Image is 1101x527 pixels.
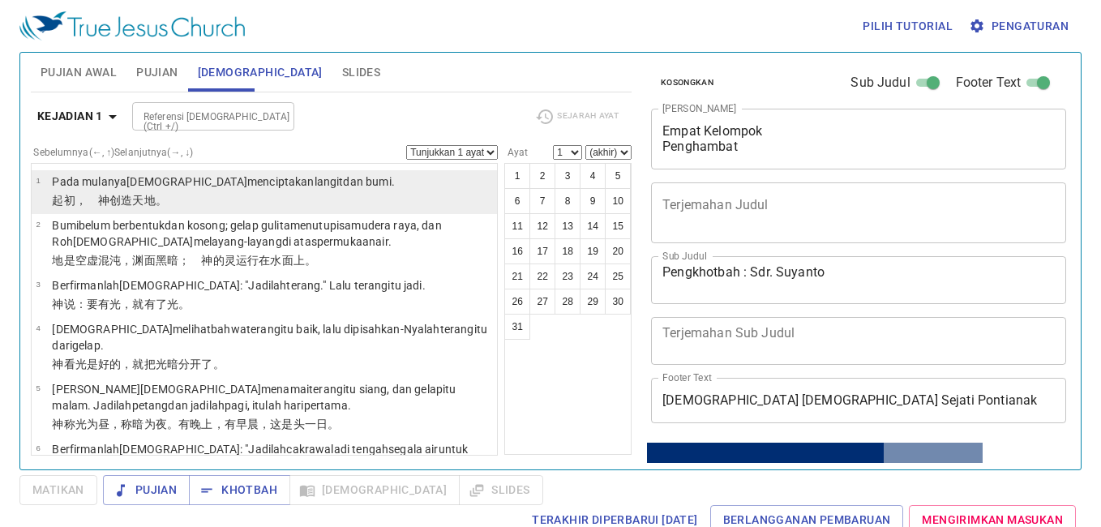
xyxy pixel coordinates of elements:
button: 13 [555,213,580,239]
wh1254: langit [315,175,395,188]
wh216: 暗 [167,358,225,371]
wh430: 看 [64,358,225,371]
span: 2 [36,220,40,229]
span: Pujian [116,480,177,500]
wh7363: di atas [282,235,392,248]
p: [DEMOGRAPHIC_DATA] [52,321,492,353]
button: 26 [504,289,530,315]
img: True Jesus Church [19,11,245,41]
button: 17 [529,238,555,264]
button: 22 [529,263,555,289]
wh430: 称 [64,418,340,431]
wh216: ." Lalu terang [320,279,425,292]
wh4325: 面 [282,254,316,267]
wh216: 是好的 [87,358,225,371]
wh1961: 光 [109,298,190,311]
textarea: Empat Kelompok Penghambat [662,123,1055,154]
wh776: 是 [64,254,316,267]
button: Kejadian 1 [31,101,129,131]
wh1961: pagi [225,399,351,412]
wh430: melihat [52,323,487,352]
span: 6 [36,443,40,452]
span: Khotbah [202,480,277,500]
wh1961: terang [286,279,425,292]
button: 29 [580,289,606,315]
p: Bumi [52,217,492,250]
wh7121: 暗 [132,418,339,431]
button: 4 [580,163,606,189]
wh7307: [DEMOGRAPHIC_DATA] [73,235,392,248]
wh1242: , itulah hari [247,399,351,412]
button: 11 [504,213,530,239]
button: Pilih tutorial [856,11,959,41]
button: Pengaturan [966,11,1075,41]
button: 27 [529,289,555,315]
wh559: ：要有 [75,298,191,311]
span: Sub Judul [850,73,910,92]
button: 25 [605,263,631,289]
wh7225: ， 神 [75,194,167,207]
span: 3 [36,280,40,289]
button: 24 [580,263,606,289]
wh1961: 空虚 [75,254,316,267]
wh7307: 运行 [236,254,316,267]
wh559: [DEMOGRAPHIC_DATA] [119,279,426,292]
wh6153: dan jadilah [168,399,350,412]
p: [PERSON_NAME][DEMOGRAPHIC_DATA] [52,381,492,413]
wh430: 的灵 [213,254,316,267]
wh6440: air [375,235,392,248]
wh2896: ，就把光 [121,358,224,371]
wh4325: . [388,235,392,248]
wh8064: dan bumi [343,175,394,188]
wh3117: 。 [328,418,339,431]
button: 18 [555,238,580,264]
button: 19 [580,238,606,264]
wh7225: [DEMOGRAPHIC_DATA] [126,175,395,188]
p: 神 [52,356,492,372]
wh922: ; gelap gulita [52,219,441,248]
wh216: itu jadi [388,279,425,292]
wh2822: . [101,339,104,352]
wh430: : "Jadilah [240,279,426,292]
wh430: melayang-layang [194,235,392,248]
button: 21 [504,263,530,289]
span: Pujian [136,62,178,83]
span: 4 [36,323,40,332]
wh216: 为昼 [87,418,339,431]
wh559: [DEMOGRAPHIC_DATA] [52,443,468,472]
button: 15 [605,213,631,239]
button: Pujian [103,475,190,505]
span: Footer Text [956,73,1022,92]
p: Pada mulanya [52,174,394,190]
span: Pujian Awal [41,62,117,83]
textarea: Pengkhotbah : Sdr. Suyanto [662,264,1055,295]
wh430: 说 [64,298,191,311]
wh3915: . Jadilah [88,399,351,412]
wh996: gelap [72,339,104,352]
wh8064: 地 [144,194,167,207]
span: Kosongkan [661,75,713,90]
button: 20 [605,238,631,264]
wh216: 。 [178,298,190,311]
span: Slides [342,62,380,83]
button: 30 [605,289,631,315]
wh914: 。 [213,358,225,371]
button: 3 [555,163,580,189]
span: [DEMOGRAPHIC_DATA] [198,62,323,83]
wh430: : "Jadilah [52,443,468,472]
button: 28 [555,289,580,315]
wh216: ，就有了光 [121,298,190,311]
wh922: ，渊 [121,254,316,267]
p: 起初 [52,192,394,208]
p: Berfirmanlah [52,277,425,293]
p: 神 [52,416,492,432]
wh430: 创造 [109,194,167,207]
wh7200: bahwa [52,323,487,352]
p: Berfirmanlah [52,441,492,473]
button: 31 [504,314,530,340]
button: Kosongkan [651,73,723,92]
